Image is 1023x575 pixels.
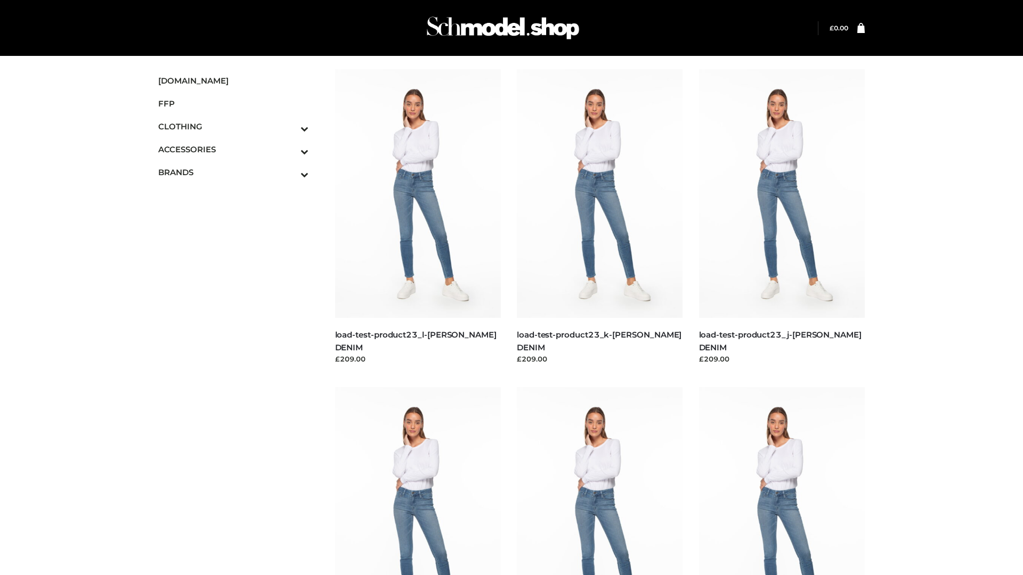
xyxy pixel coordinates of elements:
span: FFP [158,97,308,110]
a: CLOTHINGToggle Submenu [158,115,308,138]
button: Toggle Submenu [271,138,308,161]
span: CLOTHING [158,120,308,133]
div: £209.00 [699,354,865,364]
button: Toggle Submenu [271,115,308,138]
a: ACCESSORIESToggle Submenu [158,138,308,161]
div: £209.00 [335,354,501,364]
a: load-test-product23_j-[PERSON_NAME] DENIM [699,330,862,352]
bdi: 0.00 [830,24,848,32]
span: [DOMAIN_NAME] [158,75,308,87]
span: £ [830,24,834,32]
button: Toggle Submenu [271,161,308,184]
span: ACCESSORIES [158,143,308,155]
div: £209.00 [517,354,683,364]
a: £0.00 [830,24,848,32]
img: Schmodel Admin 964 [423,7,583,49]
span: BRANDS [158,166,308,178]
a: load-test-product23_k-[PERSON_NAME] DENIM [517,330,681,352]
a: load-test-product23_l-[PERSON_NAME] DENIM [335,330,497,352]
a: FFP [158,92,308,115]
a: BRANDSToggle Submenu [158,161,308,184]
a: [DOMAIN_NAME] [158,69,308,92]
